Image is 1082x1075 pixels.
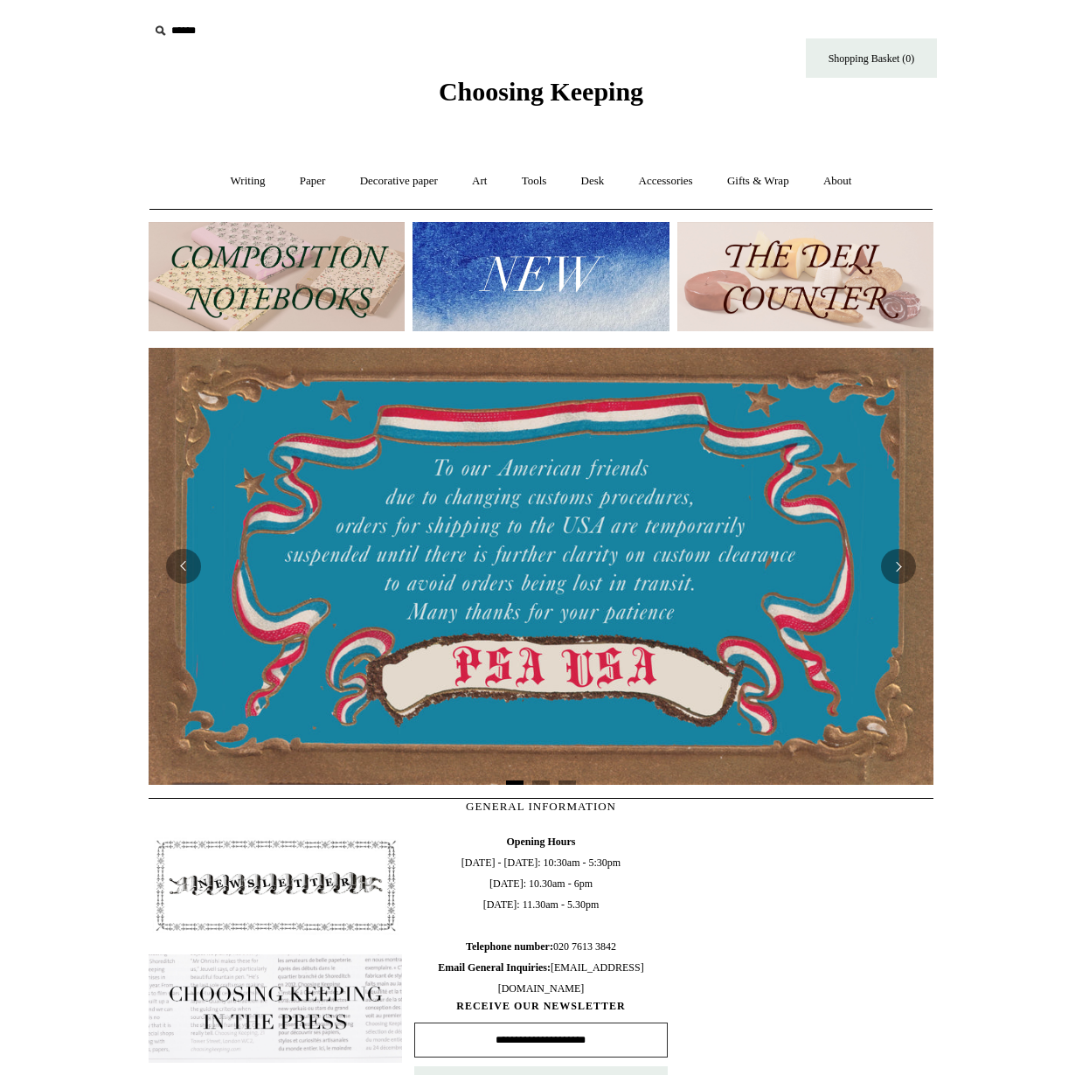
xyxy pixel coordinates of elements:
img: The Deli Counter [677,222,933,331]
button: Page 1 [506,780,524,785]
b: Opening Hours [506,836,575,848]
span: [DATE] - [DATE]: 10:30am - 5:30pm [DATE]: 10.30am - 6pm [DATE]: 11.30am - 5.30pm 020 7613 3842 [414,831,668,999]
a: Gifts & Wrap [711,158,805,205]
a: Tools [506,158,563,205]
button: Page 3 [558,780,576,785]
a: Desk [565,158,621,205]
a: Shopping Basket (0) [806,38,937,78]
img: New.jpg__PID:f73bdf93-380a-4a35-bcfe-7823039498e1 [413,222,669,331]
a: Art [456,158,503,205]
img: USA PSA .jpg__PID:33428022-6587-48b7-8b57-d7eefc91f15a [149,348,933,785]
span: [EMAIL_ADDRESS][DOMAIN_NAME] [438,961,643,995]
button: Next [881,549,916,584]
img: pf-4db91bb9--1305-Newsletter-Button_1200x.jpg [149,831,402,940]
img: 202302 Composition ledgers.jpg__PID:69722ee6-fa44-49dd-a067-31375e5d54ec [149,222,405,331]
span: Choosing Keeping [439,77,643,106]
a: Paper [284,158,342,205]
a: About [808,158,868,205]
span: GENERAL INFORMATION [466,800,616,813]
a: Decorative paper [344,158,454,205]
b: : [550,940,553,953]
a: Accessories [623,158,709,205]
a: Writing [215,158,281,205]
img: pf-635a2b01-aa89-4342-bbcd-4371b60f588c--In-the-press-Button_1200x.jpg [149,954,402,1063]
b: Email General Inquiries: [438,961,551,974]
button: Previous [166,549,201,584]
a: Choosing Keeping [439,91,643,103]
button: Page 2 [532,780,550,785]
span: RECEIVE OUR NEWSLETTER [414,999,668,1014]
b: Telephone number [466,940,553,953]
